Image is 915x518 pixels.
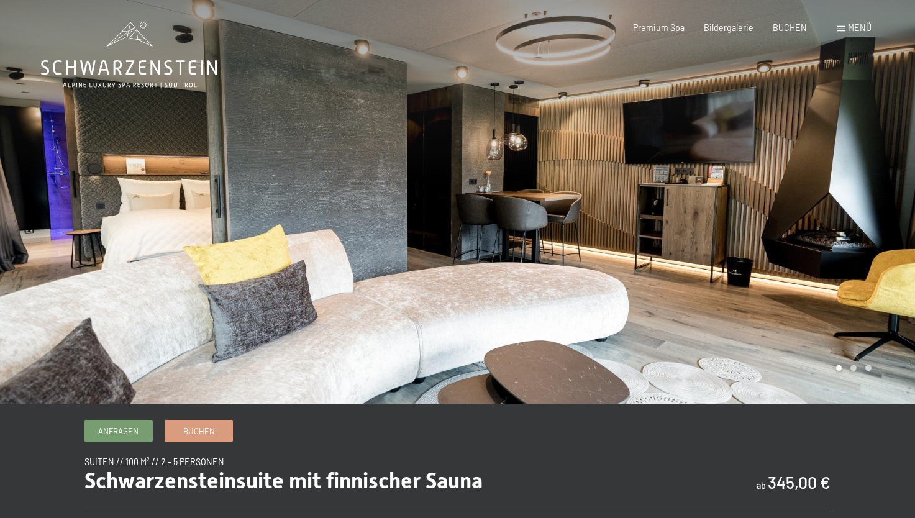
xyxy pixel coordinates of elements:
[165,420,232,441] a: Buchen
[98,425,139,437] span: Anfragen
[84,457,224,467] span: Suiten // 100 m² // 2 - 5 Personen
[773,22,807,33] a: BUCHEN
[757,480,766,491] span: ab
[768,472,831,492] b: 345,00 €
[848,22,872,33] span: Menü
[633,22,685,33] a: Premium Spa
[85,420,152,441] a: Anfragen
[84,468,483,493] span: Schwarzensteinsuite mit finnischer Sauna
[183,425,215,437] span: Buchen
[704,22,753,33] a: Bildergalerie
